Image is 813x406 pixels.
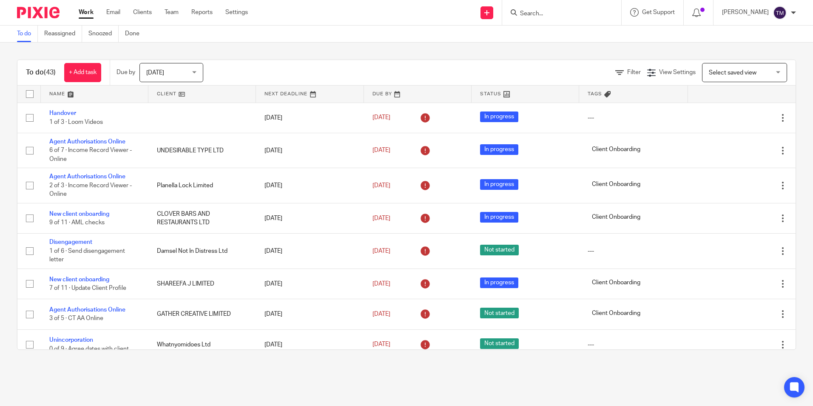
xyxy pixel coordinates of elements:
[519,10,596,18] input: Search
[709,70,756,76] span: Select saved view
[49,277,109,283] a: New client onboarding
[17,26,38,42] a: To do
[225,8,248,17] a: Settings
[588,308,645,318] span: Client Onboarding
[588,212,645,223] span: Client Onboarding
[588,144,645,155] span: Client Onboarding
[722,8,769,17] p: [PERSON_NAME]
[49,148,132,163] span: 6 of 7 · Income Record Viewer - Online
[125,26,146,42] a: Done
[49,220,105,226] span: 9 of 11 · AML checks
[773,6,787,20] img: svg%3E
[256,299,364,329] td: [DATE]
[146,70,164,76] span: [DATE]
[148,329,256,360] td: Whatnyomidoes Ltd
[588,340,679,349] div: ---
[49,211,109,217] a: New client onboarding
[480,245,519,255] span: Not started
[88,26,119,42] a: Snoozed
[148,203,256,233] td: CLOVER BARS AND RESTAURANTS LTD
[480,308,519,318] span: Not started
[588,179,645,190] span: Client Onboarding
[588,91,602,96] span: Tags
[256,203,364,233] td: [DATE]
[49,119,103,125] span: 1 of 3 · Loom Videos
[148,168,256,203] td: Planella Lock Limited
[372,342,390,348] span: [DATE]
[588,114,679,122] div: ---
[64,63,101,82] a: + Add task
[256,168,364,203] td: [DATE]
[49,110,76,116] a: Handover
[480,112,518,122] span: In progress
[480,179,518,190] span: In progress
[372,183,390,189] span: [DATE]
[148,269,256,299] td: SHAREEFA J LIMITED
[256,329,364,360] td: [DATE]
[79,8,94,17] a: Work
[627,69,641,75] span: Filter
[106,8,120,17] a: Email
[49,316,103,322] span: 3 of 5 · CT AA Online
[26,68,56,77] h1: To do
[588,247,679,255] div: ---
[372,115,390,121] span: [DATE]
[49,139,125,145] a: Agent Authorisations Online
[44,69,56,76] span: (43)
[49,174,125,180] a: Agent Authorisations Online
[49,307,125,313] a: Agent Authorisations Online
[44,26,82,42] a: Reassigned
[256,234,364,269] td: [DATE]
[133,8,152,17] a: Clients
[256,103,364,133] td: [DATE]
[480,144,518,155] span: In progress
[49,337,93,343] a: Unincorporation
[165,8,179,17] a: Team
[588,277,645,288] span: Client Onboarding
[480,212,518,223] span: In progress
[372,215,390,221] span: [DATE]
[17,7,60,18] img: Pixie
[659,69,696,75] span: View Settings
[256,133,364,168] td: [DATE]
[148,133,256,168] td: UNDESIRABLE TYPE LTD
[117,68,135,77] p: Due by
[49,285,126,291] span: 7 of 11 · Update Client Profile
[49,239,92,245] a: Disengagement
[372,248,390,254] span: [DATE]
[148,299,256,329] td: GATHER CREATIVE LIMITED
[480,277,518,288] span: In progress
[191,8,213,17] a: Reports
[256,269,364,299] td: [DATE]
[372,311,390,317] span: [DATE]
[642,9,675,15] span: Get Support
[148,234,256,269] td: Damsel Not In Distress Ltd
[49,346,129,352] span: 0 of 9 · Agree dates with client
[480,338,519,349] span: Not started
[49,183,132,197] span: 2 of 3 · Income Record Viewer - Online
[49,248,125,263] span: 1 of 6 · Send disengagement letter
[372,147,390,153] span: [DATE]
[372,281,390,287] span: [DATE]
